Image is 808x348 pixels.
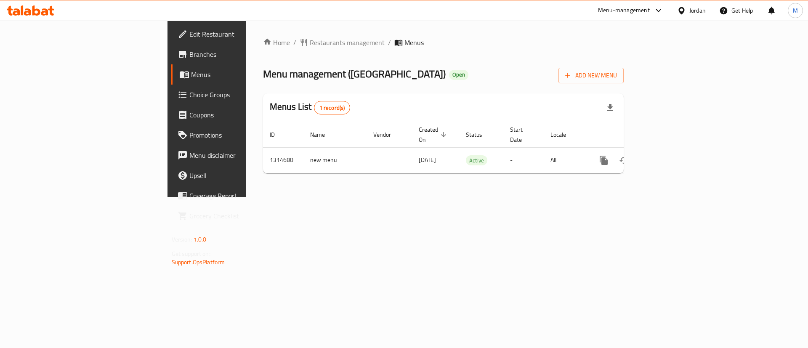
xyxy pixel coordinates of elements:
[189,110,296,120] span: Coupons
[303,147,367,173] td: new menu
[189,130,296,140] span: Promotions
[314,104,350,112] span: 1 record(s)
[194,234,207,245] span: 1.0.0
[171,186,303,206] a: Coverage Report
[171,105,303,125] a: Coupons
[300,37,385,48] a: Restaurants management
[419,125,449,145] span: Created On
[614,150,634,170] button: Change Status
[171,206,303,226] a: Grocery Checklist
[189,90,296,100] span: Choice Groups
[503,147,544,173] td: -
[550,130,577,140] span: Locale
[263,64,446,83] span: Menu management ( [GEOGRAPHIC_DATA] )
[565,70,617,81] span: Add New Menu
[189,150,296,160] span: Menu disclaimer
[587,122,681,148] th: Actions
[449,70,468,80] div: Open
[466,156,487,165] span: Active
[544,147,587,173] td: All
[171,165,303,186] a: Upsell
[270,130,286,140] span: ID
[466,155,487,165] div: Active
[449,71,468,78] span: Open
[171,44,303,64] a: Branches
[171,85,303,105] a: Choice Groups
[189,49,296,59] span: Branches
[189,191,296,201] span: Coverage Report
[263,37,624,48] nav: breadcrumb
[172,257,225,268] a: Support.OpsPlatform
[689,6,706,15] div: Jordan
[189,211,296,221] span: Grocery Checklist
[373,130,402,140] span: Vendor
[600,98,620,118] div: Export file
[594,150,614,170] button: more
[263,122,681,173] table: enhanced table
[598,5,650,16] div: Menu-management
[388,37,391,48] li: /
[191,69,296,80] span: Menus
[171,145,303,165] a: Menu disclaimer
[404,37,424,48] span: Menus
[419,154,436,165] span: [DATE]
[510,125,534,145] span: Start Date
[793,6,798,15] span: M
[189,170,296,181] span: Upsell
[171,64,303,85] a: Menus
[172,248,210,259] span: Get support on:
[172,234,192,245] span: Version:
[270,101,350,114] h2: Menus List
[466,130,493,140] span: Status
[171,24,303,44] a: Edit Restaurant
[189,29,296,39] span: Edit Restaurant
[558,68,624,83] button: Add New Menu
[314,101,351,114] div: Total records count
[310,37,385,48] span: Restaurants management
[171,125,303,145] a: Promotions
[310,130,336,140] span: Name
